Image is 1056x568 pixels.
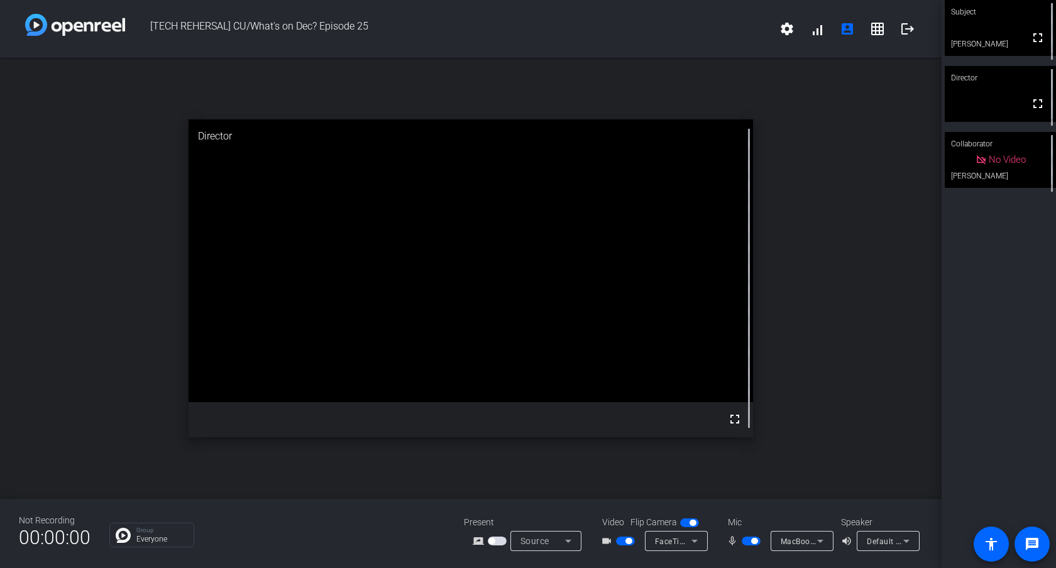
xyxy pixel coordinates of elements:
[125,14,772,44] span: [TECH REHERSAL] CU/What's on Dec? Episode 25
[19,522,91,553] span: 00:00:00
[989,154,1026,165] span: No Video
[136,527,187,533] p: Group
[473,533,488,549] mat-icon: screen_share_outline
[655,536,817,546] span: FaceTime HD Camera (Built-in) (05ac:8514)
[464,516,590,529] div: Present
[1030,96,1045,111] mat-icon: fullscreen
[841,533,856,549] mat-icon: volume_up
[715,516,841,529] div: Mic
[25,14,125,36] img: white-gradient.svg
[727,412,742,427] mat-icon: fullscreen
[945,66,1056,90] div: Director
[602,516,624,529] span: Video
[984,537,999,552] mat-icon: accessibility
[630,516,677,529] span: Flip Camera
[779,21,795,36] mat-icon: settings
[781,536,909,546] span: MacBook Pro Microphone (Built-in)
[870,21,885,36] mat-icon: grid_on
[841,516,916,529] div: Speaker
[116,528,131,543] img: Chat Icon
[840,21,855,36] mat-icon: account_box
[900,21,915,36] mat-icon: logout
[1025,537,1040,552] mat-icon: message
[945,132,1056,156] div: Collaborator
[136,535,187,543] p: Everyone
[601,533,616,549] mat-icon: videocam_outline
[189,119,754,153] div: Director
[520,536,549,546] span: Source
[802,14,832,44] button: signal_cellular_alt
[727,533,742,549] mat-icon: mic_none
[1030,30,1045,45] mat-icon: fullscreen
[19,514,91,527] div: Not Recording
[867,536,1018,546] span: Default - MacBook Pro Speakers (Built-in)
